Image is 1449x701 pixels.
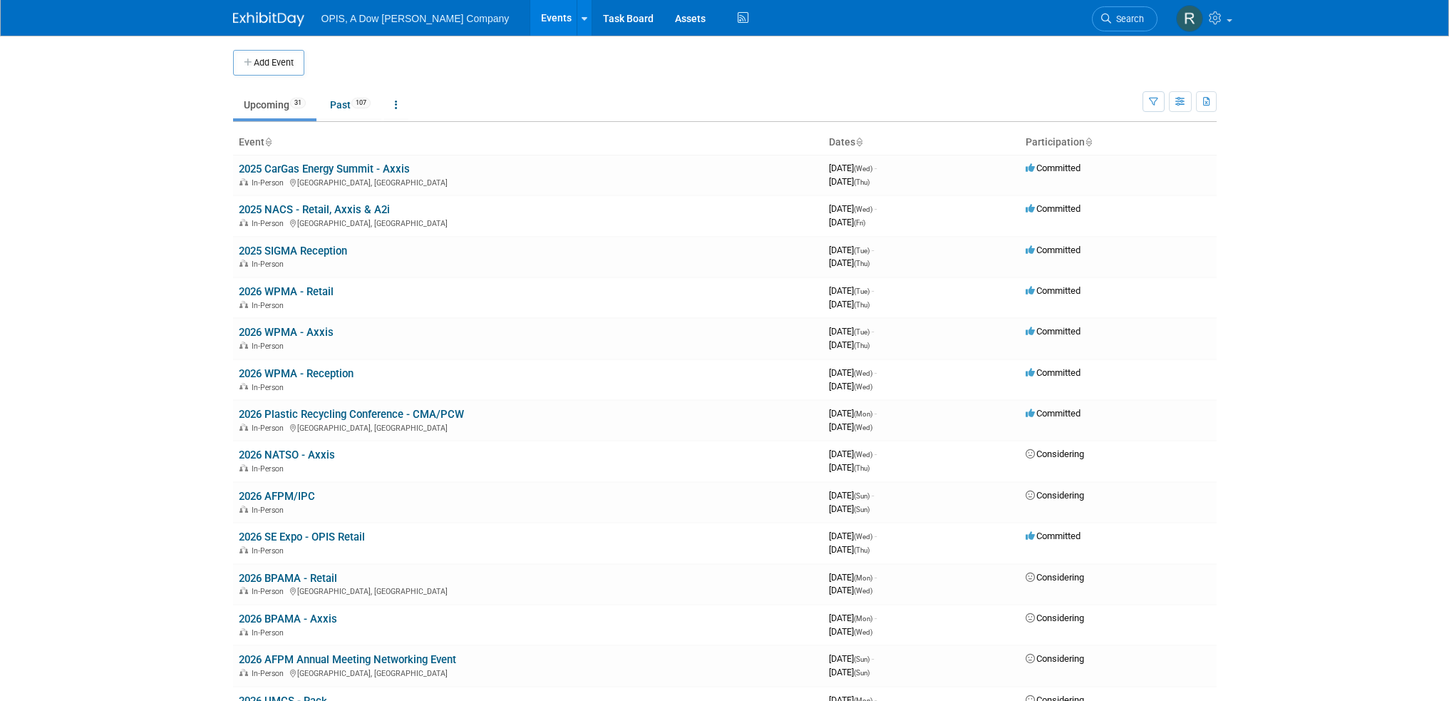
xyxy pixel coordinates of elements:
[829,163,877,173] span: [DATE]
[823,131,1020,155] th: Dates
[239,506,248,513] img: In-Person Event
[252,424,288,433] span: In-Person
[1026,245,1081,255] span: Committed
[239,285,334,298] a: 2026 WPMA - Retail
[239,219,248,226] img: In-Person Event
[1092,6,1157,31] a: Search
[854,260,870,267] span: (Thu)
[1026,326,1081,337] span: Committed
[854,424,872,431] span: (Wed)
[239,408,464,421] a: 2026 Plastic Recycling Conference - CMA/PCW
[1026,572,1084,583] span: Considering
[854,533,872,541] span: (Wed)
[252,260,288,269] span: In-Person
[1026,653,1084,664] span: Considering
[239,546,248,553] img: In-Person Event
[264,136,272,148] a: Sort by Event Name
[1026,408,1081,419] span: Committed
[854,669,870,677] span: (Sun)
[854,506,870,513] span: (Sun)
[854,219,865,227] span: (Fri)
[829,613,877,623] span: [DATE]
[1026,203,1081,214] span: Committed
[239,531,365,543] a: 2026 SE Expo - OPIS Retail
[239,178,248,185] img: In-Person Event
[854,574,872,582] span: (Mon)
[829,653,874,664] span: [DATE]
[252,383,288,392] span: In-Person
[829,626,872,637] span: [DATE]
[872,326,874,337] span: -
[1085,136,1092,148] a: Sort by Participation Type
[239,628,248,635] img: In-Person Event
[875,203,877,214] span: -
[829,257,870,268] span: [DATE]
[1026,613,1084,623] span: Considering
[854,328,870,336] span: (Tue)
[252,628,288,638] span: In-Person
[872,490,874,501] span: -
[854,247,870,255] span: (Tue)
[829,421,872,432] span: [DATE]
[829,285,874,296] span: [DATE]
[239,326,334,339] a: 2026 WPMA - Axxis
[854,287,870,295] span: (Tue)
[1020,131,1217,155] th: Participation
[854,301,870,309] span: (Thu)
[829,449,877,459] span: [DATE]
[1026,163,1081,173] span: Committed
[872,653,874,664] span: -
[321,13,510,24] span: OPIS, A Dow [PERSON_NAME] Company
[239,383,248,390] img: In-Person Event
[829,667,870,677] span: [DATE]
[239,587,248,594] img: In-Person Event
[239,572,337,585] a: 2026 BPAMA - Retail
[875,531,877,541] span: -
[829,245,874,255] span: [DATE]
[239,449,335,461] a: 2026 NATSO - Axxis
[239,163,410,175] a: 2025 CarGas Energy Summit - Axxis
[854,383,872,391] span: (Wed)
[829,490,874,501] span: [DATE]
[252,506,288,515] span: In-Person
[854,492,870,500] span: (Sun)
[872,285,874,296] span: -
[829,531,877,541] span: [DATE]
[872,245,874,255] span: -
[239,464,248,471] img: In-Person Event
[829,217,865,227] span: [DATE]
[829,503,870,514] span: [DATE]
[239,667,818,678] div: [GEOGRAPHIC_DATA], [GEOGRAPHIC_DATA]
[829,339,870,350] span: [DATE]
[854,628,872,636] span: (Wed)
[1026,531,1081,541] span: Committed
[875,163,877,173] span: -
[351,98,371,108] span: 107
[854,342,870,349] span: (Thu)
[854,165,872,173] span: (Wed)
[854,655,870,663] span: (Sun)
[239,260,248,267] img: In-Person Event
[829,572,877,583] span: [DATE]
[239,585,818,596] div: [GEOGRAPHIC_DATA], [GEOGRAPHIC_DATA]
[875,367,877,378] span: -
[239,367,354,380] a: 2026 WPMA - Reception
[239,490,315,503] a: 2026 AFPM/IPC
[239,653,456,666] a: 2026 AFPM Annual Meeting Networking Event
[239,301,248,308] img: In-Person Event
[875,408,877,419] span: -
[875,613,877,623] span: -
[854,178,870,186] span: (Thu)
[875,449,877,459] span: -
[829,203,877,214] span: [DATE]
[1176,5,1203,32] img: Renee Ortner
[233,131,823,155] th: Event
[319,91,381,118] a: Past107
[829,381,872,392] span: [DATE]
[252,587,288,596] span: In-Person
[290,98,306,108] span: 31
[829,462,870,473] span: [DATE]
[239,669,248,676] img: In-Person Event
[854,546,870,554] span: (Thu)
[854,451,872,459] span: (Wed)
